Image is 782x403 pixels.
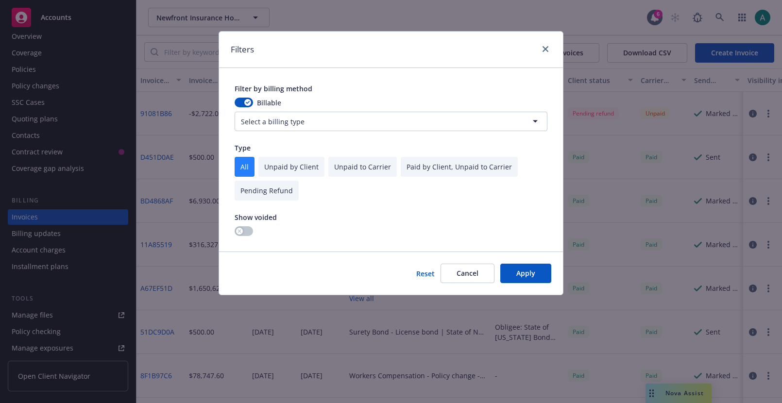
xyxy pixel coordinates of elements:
[500,264,551,283] button: Apply
[235,143,251,152] span: Type
[235,98,547,108] div: Billable
[540,43,551,55] a: close
[441,264,494,283] button: Cancel
[416,269,435,279] button: Reset
[231,43,254,56] h1: Filters
[235,213,277,222] span: Show voided
[235,84,312,93] span: Filter by billing method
